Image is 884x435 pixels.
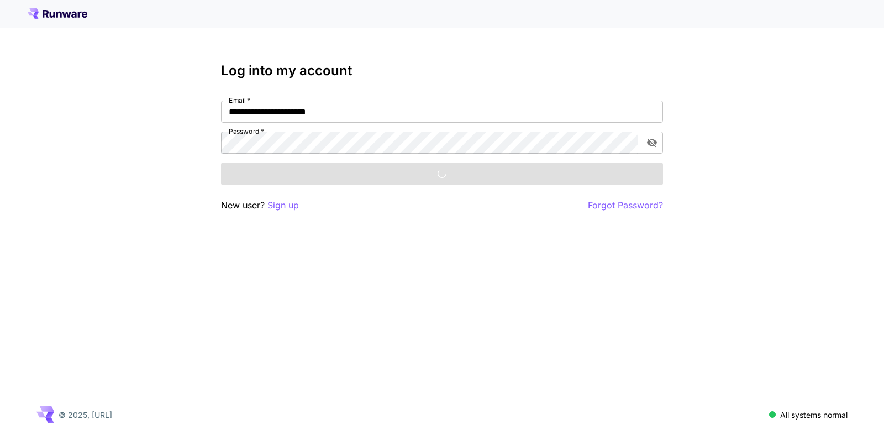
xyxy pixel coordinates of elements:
button: Forgot Password? [588,198,663,212]
label: Password [229,127,264,136]
button: Sign up [267,198,299,212]
h3: Log into my account [221,63,663,78]
p: New user? [221,198,299,212]
p: All systems normal [780,409,848,421]
label: Email [229,96,250,105]
p: © 2025, [URL] [59,409,112,421]
button: toggle password visibility [642,133,662,153]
